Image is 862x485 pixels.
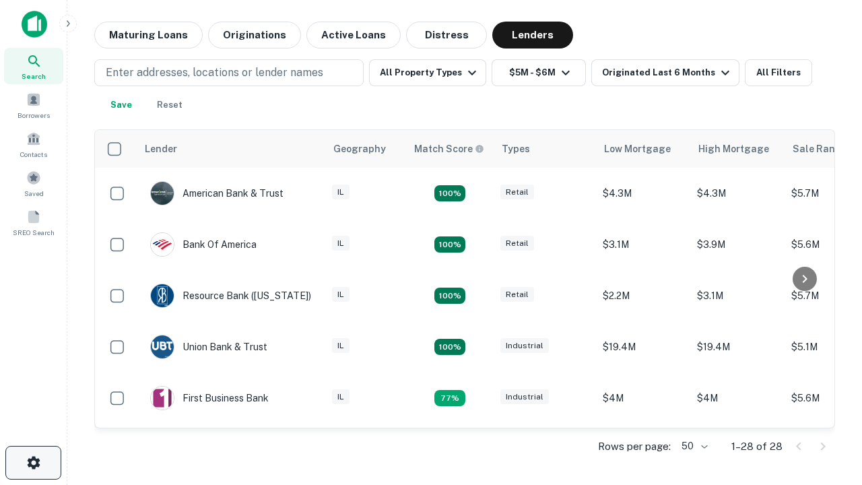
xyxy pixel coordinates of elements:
div: Matching Properties: 7, hasApolloMatch: undefined [434,185,465,201]
p: 1–28 of 28 [731,439,783,455]
div: Capitalize uses an advanced AI algorithm to match your search with the best lender. The match sco... [414,141,484,156]
div: Matching Properties: 3, hasApolloMatch: undefined [434,390,465,406]
div: Bank Of America [150,232,257,257]
img: picture [151,335,174,358]
button: Active Loans [306,22,401,48]
button: Reset [148,92,191,119]
div: Matching Properties: 4, hasApolloMatch: undefined [434,236,465,253]
img: capitalize-icon.png [22,11,47,38]
div: IL [332,236,350,251]
th: High Mortgage [690,130,785,168]
div: Matching Properties: 4, hasApolloMatch: undefined [434,288,465,304]
th: Lender [137,130,325,168]
div: First Business Bank [150,386,269,410]
p: Enter addresses, locations or lender names [106,65,323,81]
div: Retail [500,236,534,251]
button: Originations [208,22,301,48]
td: $19.4M [596,321,690,373]
div: Originated Last 6 Months [602,65,733,81]
button: $5M - $6M [492,59,586,86]
img: picture [151,182,174,205]
a: Contacts [4,126,63,162]
button: Lenders [492,22,573,48]
button: Enter addresses, locations or lender names [94,59,364,86]
p: Rows per page: [598,439,671,455]
button: All Property Types [369,59,486,86]
div: American Bank & Trust [150,181,284,205]
div: IL [332,389,350,405]
span: Saved [24,188,44,199]
div: Industrial [500,389,549,405]
td: $2.2M [596,270,690,321]
a: SREO Search [4,204,63,240]
button: All Filters [745,59,812,86]
a: Borrowers [4,87,63,123]
span: SREO Search [13,227,55,238]
div: IL [332,338,350,354]
div: IL [332,287,350,302]
th: Types [494,130,596,168]
span: Contacts [20,149,47,160]
td: $4.3M [690,168,785,219]
td: $19.4M [690,321,785,373]
th: Capitalize uses an advanced AI algorithm to match your search with the best lender. The match sco... [406,130,494,168]
td: $4.3M [596,168,690,219]
td: $4M [596,373,690,424]
div: 50 [676,437,710,456]
div: Geography [333,141,386,157]
img: picture [151,284,174,307]
a: Saved [4,165,63,201]
td: $3.9M [690,219,785,270]
th: Low Mortgage [596,130,690,168]
button: Distress [406,22,487,48]
a: Search [4,48,63,84]
iframe: Chat Widget [795,334,862,399]
div: Low Mortgage [604,141,671,157]
img: picture [151,387,174,410]
div: Industrial [500,338,549,354]
h6: Match Score [414,141,482,156]
div: Union Bank & Trust [150,335,267,359]
td: $3.1M [596,219,690,270]
span: Search [22,71,46,82]
button: Save your search to get updates of matches that match your search criteria. [100,92,143,119]
div: Resource Bank ([US_STATE]) [150,284,311,308]
td: $4.2M [690,424,785,475]
div: Retail [500,287,534,302]
td: $4M [690,373,785,424]
div: High Mortgage [698,141,769,157]
div: IL [332,185,350,200]
div: Lender [145,141,177,157]
th: Geography [325,130,406,168]
div: Types [502,141,530,157]
div: Retail [500,185,534,200]
td: $3.9M [596,424,690,475]
div: Matching Properties: 4, hasApolloMatch: undefined [434,339,465,355]
td: $3.1M [690,270,785,321]
button: Maturing Loans [94,22,203,48]
button: Originated Last 6 Months [591,59,739,86]
span: Borrowers [18,110,50,121]
img: picture [151,233,174,256]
